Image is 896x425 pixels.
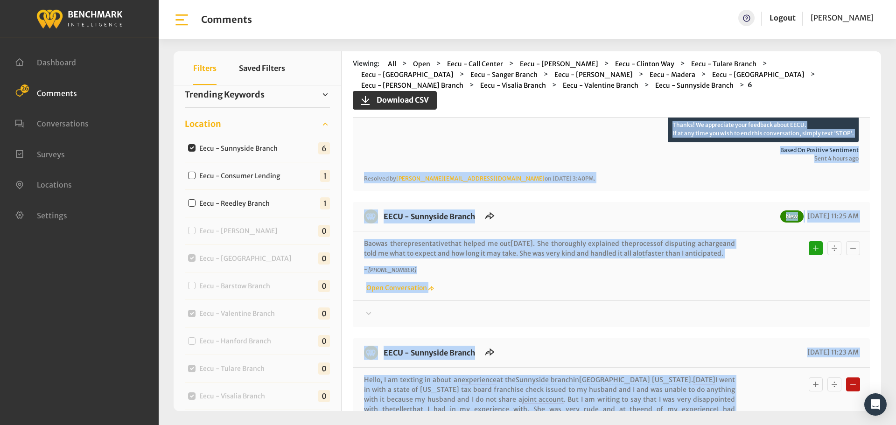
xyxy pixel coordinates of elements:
[640,405,717,414] span: end of my experience
[37,149,65,159] span: Surveys
[444,59,506,70] button: Eecu - Call Center
[15,118,89,127] a: Conversations
[185,88,330,102] a: Trending Keywords
[196,226,285,236] label: Eecu - [PERSON_NAME]
[668,116,859,142] p: Thanks! We appreciate your feedback about EECU. If at any time you wish to end this conversation,...
[552,70,636,80] button: Eecu - [PERSON_NAME]
[196,309,282,319] label: Eecu - Valentine Branch
[693,376,715,384] span: [DATE]
[318,280,330,292] span: 0
[560,80,641,91] button: Eecu - Valentine Branch
[201,14,252,25] h1: Comments
[364,239,376,248] span: Bao
[364,175,595,182] span: Resolved by on [DATE] 3:40PM.
[396,175,545,182] a: [PERSON_NAME][EMAIL_ADDRESS][DOMAIN_NAME]
[193,51,217,85] button: Filters
[37,119,89,128] span: Conversations
[516,376,573,384] span: Sunnyside branch
[806,239,862,258] div: Basic example
[196,364,272,374] label: Eecu - Tulare Branch
[364,346,378,360] img: benchmark
[196,254,299,264] label: Eecu - [GEOGRAPHIC_DATA]
[37,210,67,220] span: Settings
[688,59,759,70] button: Eecu - Tulare Branch
[185,117,330,131] a: Location
[318,335,330,347] span: 0
[318,252,330,265] span: 0
[15,179,72,188] a: Locations
[811,10,874,26] a: [PERSON_NAME]
[811,13,874,22] span: [PERSON_NAME]
[196,336,279,346] label: Eecu - Hanford Branch
[805,348,859,356] span: [DATE] 11:23 AM
[318,225,330,237] span: 0
[15,88,77,97] a: Comments 26
[384,212,475,221] a: EECU - Sunnyside Branch
[318,390,330,402] span: 0
[393,405,410,414] span: teller
[511,239,533,248] span: [DATE]
[385,59,399,70] button: All
[652,80,736,91] button: Eecu - Sunnyside Branch
[579,376,691,384] span: [GEOGRAPHIC_DATA] [US_STATE]
[378,209,481,223] h6: EECU - Sunnyside Branch
[196,144,285,153] label: Eecu - Sunnyside Branch
[517,59,601,70] button: Eecu - [PERSON_NAME]
[770,13,796,22] a: Logout
[188,144,196,152] input: Eecu - Sunnyside Branch
[384,348,475,357] a: EECU - Sunnyside Branch
[364,154,859,163] span: Sent 4 hours ago
[805,212,859,220] span: [DATE] 11:25 AM
[353,91,437,110] button: Download CSV
[15,149,65,158] a: Surveys
[174,12,190,28] img: bar
[364,239,735,258] p: was the that helped me out . She thoroughly explained the of disputing a and told me what to expe...
[378,346,481,360] h6: EECU - Sunnyside Branch
[15,57,76,66] a: Dashboard
[364,209,378,223] img: benchmark
[358,70,456,80] button: Eecu - [GEOGRAPHIC_DATA]
[185,118,221,130] span: Location
[37,180,72,189] span: Locations
[21,84,29,93] span: 26
[320,170,330,182] span: 1
[353,59,379,70] span: Viewing:
[637,249,645,258] span: lot
[371,94,429,105] span: Download CSV
[318,362,330,375] span: 0
[196,281,278,291] label: Eecu - Barstow Branch
[806,375,862,394] div: Basic example
[612,59,677,70] button: Eecu - Clinton Way
[410,59,433,70] button: Open
[477,80,549,91] button: Eecu - Visalia Branch
[36,7,123,30] img: benchmark
[780,210,804,223] span: New
[522,395,564,404] span: joint account
[632,239,657,248] span: process
[188,199,196,207] input: Eecu - Reedley Branch
[462,376,497,384] span: experience
[364,284,434,292] a: Open Conversation
[196,199,277,209] label: Eecu - Reedley Branch
[401,239,448,248] span: representative
[320,197,330,209] span: 1
[709,70,807,80] button: Eecu - [GEOGRAPHIC_DATA]
[358,80,466,91] button: Eecu - [PERSON_NAME] Branch
[318,307,330,320] span: 0
[864,393,887,416] div: Open Intercom Messenger
[37,88,77,98] span: Comments
[364,266,416,273] i: ~ [PHONE_NUMBER]
[239,51,285,85] button: Saved Filters
[748,81,752,89] strong: 6
[15,210,67,219] a: Settings
[196,171,287,181] label: Eecu - Consumer Lending
[196,391,273,401] label: Eecu - Visalia Branch
[468,70,540,80] button: Eecu - Sanger Branch
[364,146,859,154] span: Based on positive sentiment
[701,239,723,248] span: charge
[188,172,196,179] input: Eecu - Consumer Lending
[318,142,330,154] span: 6
[37,58,76,67] span: Dashboard
[647,70,698,80] button: Eecu - Madera
[185,88,265,101] span: Trending Keywords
